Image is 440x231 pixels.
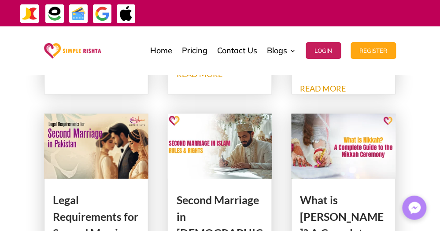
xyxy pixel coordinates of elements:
[151,29,173,73] a: Home
[351,29,396,73] a: Register
[306,42,341,59] button: Login
[292,114,396,179] img: What is Nikkah? A Complete Guide to the Nikkah Ceremony
[45,4,65,24] img: EasyPaisa-icon
[92,4,112,24] img: GooglePay-icon
[218,29,258,73] a: Contact Us
[69,4,89,24] img: Credit Cards
[267,29,296,73] a: Blogs
[235,0,258,16] strong: جاز کیش
[300,84,346,94] a: read more
[208,0,233,16] strong: ایزی پیسہ
[306,29,341,73] a: Login
[168,114,272,179] img: Second Marriage in Islam: Rules & Rights
[182,29,208,73] a: Pricing
[44,114,148,179] img: Legal Requirements for Second Marriage in Pakistan
[20,4,40,24] img: JazzCash-icon
[406,199,424,217] img: Messenger
[116,4,136,24] img: ApplePay-icon
[157,3,422,24] div: ایپ میں پیمنٹ صرف گوگل پے اور ایپل پے کے ذریعے ممکن ہے۔ ، یا کریڈٹ کارڈ کے ذریعے ویب سائٹ پر ہوگی۔
[351,42,396,59] button: Register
